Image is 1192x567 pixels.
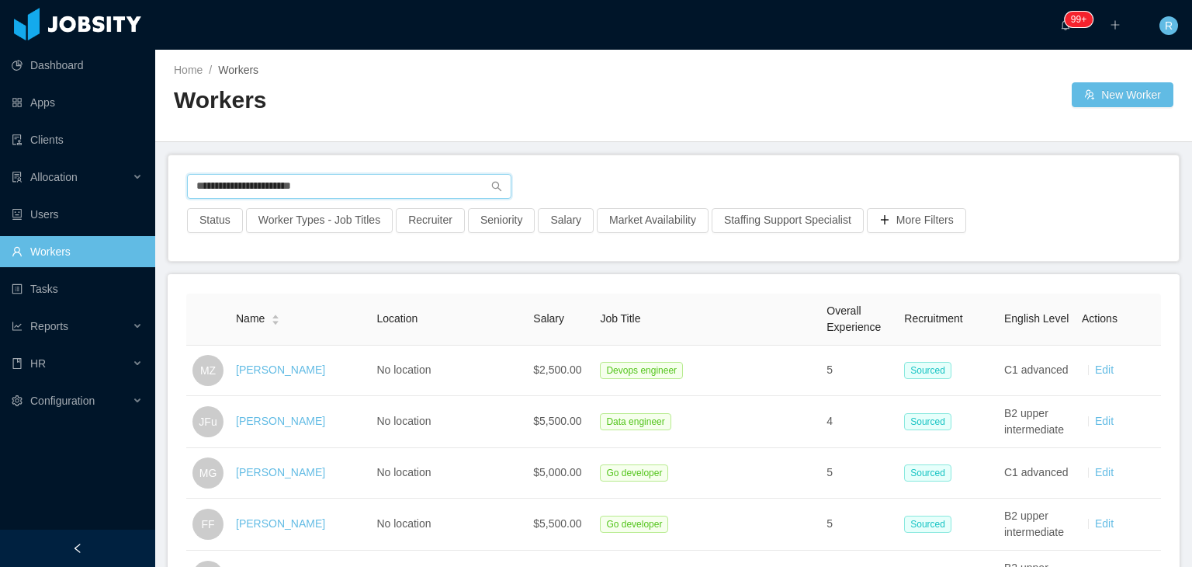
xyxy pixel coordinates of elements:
[904,362,951,379] span: Sourced
[600,413,670,430] span: Data engineer
[1095,466,1114,478] a: Edit
[533,364,581,376] span: $2,500.00
[1072,82,1173,107] button: icon: usergroup-addNew Worker
[236,311,265,327] span: Name
[998,346,1076,396] td: C1 advanced
[12,199,143,230] a: icon: robotUsers
[396,208,465,233] button: Recruiter
[904,413,951,430] span: Sourced
[533,466,581,478] span: $5,000.00
[904,415,958,427] a: Sourced
[199,406,217,437] span: JFu
[30,171,78,183] span: Allocation
[30,395,95,407] span: Configuration
[200,355,216,386] span: MZ
[272,313,280,318] i: icon: caret-up
[12,321,23,332] i: icon: line-chart
[538,208,594,233] button: Salary
[1082,312,1117,325] span: Actions
[820,396,898,448] td: 4
[187,208,243,233] button: Status
[867,208,966,233] button: icon: plusMore Filters
[998,499,1076,551] td: B2 upper intermediate
[30,357,46,370] span: HR
[600,464,668,482] span: Go developer
[491,181,502,192] i: icon: search
[370,448,527,499] td: No location
[218,64,258,76] span: Workers
[236,466,325,478] a: [PERSON_NAME]
[12,172,23,183] i: icon: solution
[272,318,280,323] i: icon: caret-down
[12,236,143,267] a: icon: userWorkers
[468,208,535,233] button: Seniority
[1060,19,1071,30] i: icon: bell
[1110,19,1121,30] i: icon: plus
[904,364,958,376] a: Sourced
[533,517,581,530] span: $5,500.00
[826,304,881,333] span: Overall Experience
[370,346,527,396] td: No location
[600,362,683,379] span: Devops engineer
[600,312,640,325] span: Job Title
[12,273,143,304] a: icon: profileTasks
[904,466,958,478] a: Sourced
[199,457,217,489] span: MG
[370,396,527,448] td: No location
[236,364,325,376] a: [PERSON_NAME]
[1165,16,1173,35] span: R
[209,64,212,76] span: /
[904,517,958,530] a: Sourced
[12,87,143,118] a: icon: appstoreApps
[174,64,203,76] a: Home
[998,448,1076,499] td: C1 advanced
[1004,312,1069,325] span: English Level
[904,516,951,533] span: Sourced
[820,346,898,396] td: 5
[1095,364,1114,376] a: Edit
[12,50,143,81] a: icon: pie-chartDashboard
[1095,415,1114,427] a: Edit
[370,499,527,551] td: No location
[998,396,1076,448] td: B2 upper intermediate
[597,208,709,233] button: Market Availability
[271,312,280,323] div: Sort
[820,499,898,551] td: 5
[712,208,864,233] button: Staffing Support Specialist
[1065,12,1093,27] sup: 239
[600,516,668,533] span: Go developer
[236,415,325,427] a: [PERSON_NAME]
[12,124,143,155] a: icon: auditClients
[1095,517,1114,530] a: Edit
[236,517,325,530] a: [PERSON_NAME]
[376,312,418,325] span: Location
[904,464,951,482] span: Sourced
[201,509,214,540] span: FF
[30,320,68,332] span: Reports
[12,358,23,369] i: icon: book
[174,85,674,117] h2: Workers
[533,415,581,427] span: $5,500.00
[12,395,23,406] i: icon: setting
[246,208,393,233] button: Worker Types - Job Titles
[820,448,898,499] td: 5
[533,312,564,325] span: Salary
[904,312,962,325] span: Recruitment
